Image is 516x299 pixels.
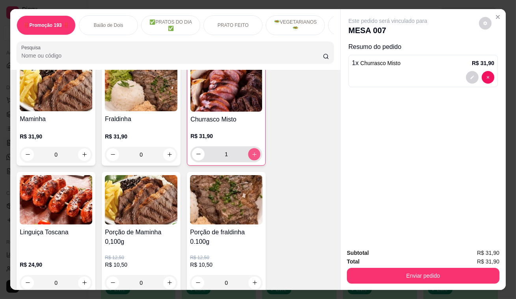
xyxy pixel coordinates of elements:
button: decrease-product-quantity [466,71,479,84]
span: Churrasco Misto [360,60,401,66]
button: decrease-product-quantity [479,17,492,30]
p: 1 x [352,58,401,68]
img: product-image [190,175,263,224]
strong: Subtotal [347,250,369,256]
img: product-image [20,62,92,111]
button: Enviar pedido [347,268,499,284]
button: Close [492,11,504,23]
p: ✅PRATOS DO DIA ✅ [148,19,194,32]
h4: Maminha [20,114,92,124]
span: R$ 31,90 [477,249,499,257]
p: ‼️Promoção 193 ‼️ [24,22,69,28]
button: increase-product-quantity [78,148,91,161]
button: decrease-product-quantity [21,148,34,161]
p: Resumo do pedido [348,42,498,52]
h4: Porção de Maminha 0,100g [105,228,177,247]
h4: Fraldinha [105,114,177,124]
p: Baião de Dois [94,22,123,28]
h4: Porção de fraldinha 0.100g [190,228,263,247]
button: decrease-product-quantity [106,277,119,289]
button: increase-product-quantity [248,148,261,160]
button: increase-product-quantity [163,148,176,161]
label: Pesquisa [21,44,43,51]
h4: Churrasco Misto [190,115,262,124]
button: increase-product-quantity [248,277,261,289]
strong: Total [347,258,360,265]
p: R$ 24,90 [20,261,92,269]
button: increase-product-quantity [163,277,176,289]
button: decrease-product-quantity [106,148,119,161]
h4: Linguiça Toscana [20,228,92,237]
p: PRATO FEITO [218,22,249,28]
p: 🥗VEGETARIANOS🥗 [272,19,318,32]
button: increase-product-quantity [78,277,91,289]
p: R$ 31,90 [20,133,92,140]
img: product-image [105,62,177,111]
p: R$ 31,90 [190,132,262,140]
button: decrease-product-quantity [192,148,205,161]
p: R$ 12,50 [105,254,177,261]
p: R$ 10,50 [190,261,263,269]
p: R$ 10,50 [105,261,177,269]
p: Este pedido será vinculado para [348,17,427,25]
p: MESA 007 [348,25,427,36]
p: R$ 31,90 [472,59,494,67]
button: decrease-product-quantity [482,71,494,84]
input: Pesquisa [21,52,323,60]
img: product-image [190,62,262,112]
p: R$ 31,90 [105,133,177,140]
p: R$ 12,50 [190,254,263,261]
img: product-image [105,175,177,224]
button: decrease-product-quantity [192,277,204,289]
button: decrease-product-quantity [21,277,34,289]
span: R$ 31,90 [477,257,499,266]
img: product-image [20,175,92,224]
